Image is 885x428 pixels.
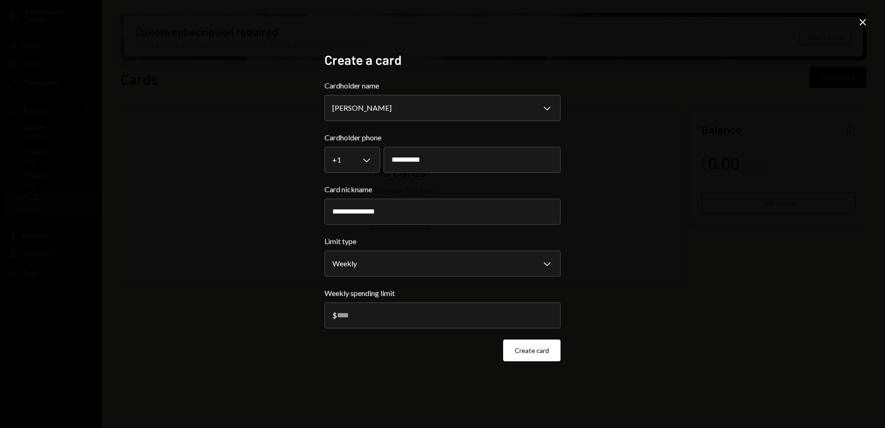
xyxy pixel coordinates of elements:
label: Cardholder phone [324,132,561,143]
label: Cardholder name [324,80,561,91]
label: Card nickname [324,184,561,195]
button: Create card [503,340,561,361]
h2: Create a card [324,51,561,69]
label: Limit type [324,236,561,247]
button: Limit type [324,251,561,277]
button: Cardholder name [324,95,561,121]
label: Weekly spending limit [324,288,561,299]
div: $ [332,311,337,320]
